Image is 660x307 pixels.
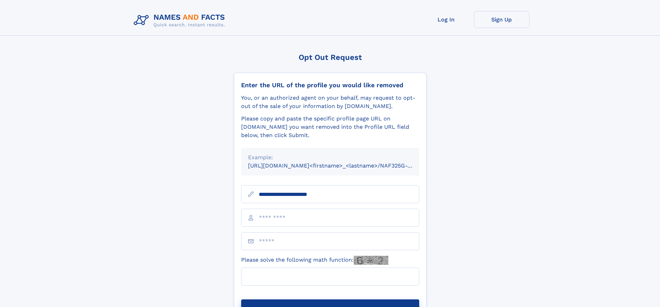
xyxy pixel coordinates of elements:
div: Please copy and paste the specific profile page URL on [DOMAIN_NAME] you want removed into the Pr... [241,115,419,139]
label: Please solve the following math function: [241,256,388,265]
div: Enter the URL of the profile you would like removed [241,81,419,89]
div: You, or an authorized agent on your behalf, may request to opt-out of the sale of your informatio... [241,94,419,110]
a: Log In [419,11,474,28]
div: Example: [248,153,412,162]
a: Sign Up [474,11,529,28]
div: Opt Out Request [234,53,426,62]
img: Logo Names and Facts [131,11,231,30]
small: [URL][DOMAIN_NAME]<firstname>_<lastname>/NAF325G-xxxxxxxx [248,162,432,169]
